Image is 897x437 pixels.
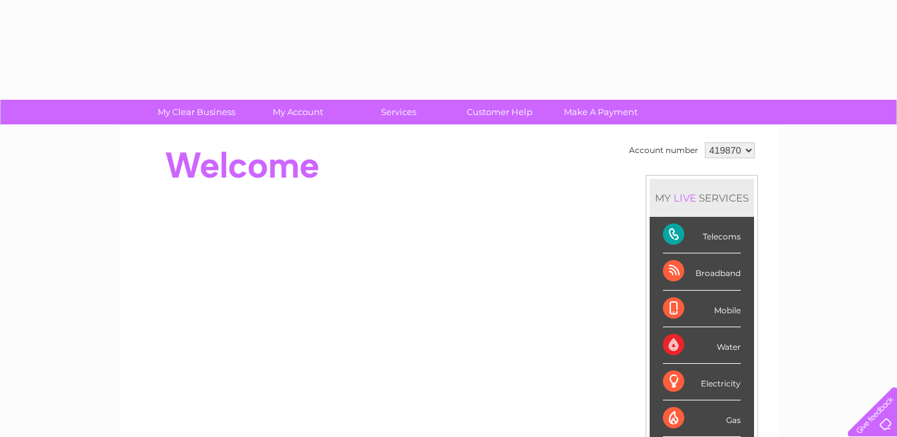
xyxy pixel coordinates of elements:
div: LIVE [671,192,699,204]
a: Make A Payment [546,100,656,124]
a: Customer Help [445,100,555,124]
div: Broadband [663,253,741,290]
a: My Account [243,100,352,124]
a: My Clear Business [142,100,251,124]
a: Services [344,100,453,124]
div: Water [663,327,741,364]
div: Gas [663,400,741,437]
div: Telecoms [663,217,741,253]
div: MY SERVICES [650,179,754,217]
td: Account number [626,139,702,162]
div: Mobile [663,291,741,327]
div: Electricity [663,364,741,400]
